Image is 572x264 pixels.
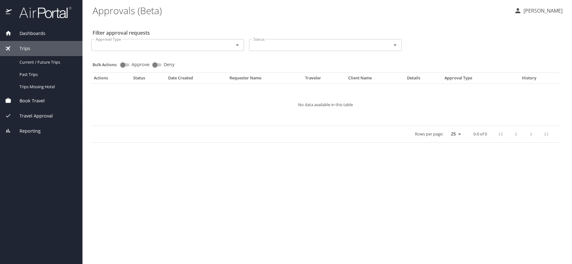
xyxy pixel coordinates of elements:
span: Trips [12,45,30,52]
p: 0-0 of 0 [473,132,487,136]
span: Past Trips [20,72,75,77]
button: [PERSON_NAME] [512,5,565,16]
th: Approval Type [442,75,509,83]
span: Book Travel [12,97,45,104]
span: Dashboards [12,30,45,37]
button: Open [233,41,242,49]
th: Traveler [303,75,346,83]
th: Status [131,75,166,83]
span: Current / Future Trips [20,59,75,65]
span: Trips Missing Hotel [20,84,75,90]
span: Deny [164,62,174,67]
button: Open [391,41,399,49]
img: icon-airportal.png [6,6,12,19]
span: Approve [132,62,150,67]
table: Approval table [91,75,559,143]
p: No data available in this table [110,103,541,107]
th: Date Created [166,75,227,83]
select: rows per page [446,129,463,139]
span: Reporting [12,128,41,135]
th: Details [405,75,442,83]
th: Actions [91,75,131,83]
p: Bulk Actions: [93,62,122,67]
p: [PERSON_NAME] [522,7,563,14]
h2: Filter approval requests [93,28,150,38]
th: Client Name [346,75,405,83]
h1: Approvals (Beta) [93,1,509,20]
img: airportal-logo.png [12,6,71,19]
p: Rows per page: [415,132,443,136]
th: History [509,75,549,83]
span: Travel Approval [12,112,53,119]
th: Requester Name [227,75,303,83]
